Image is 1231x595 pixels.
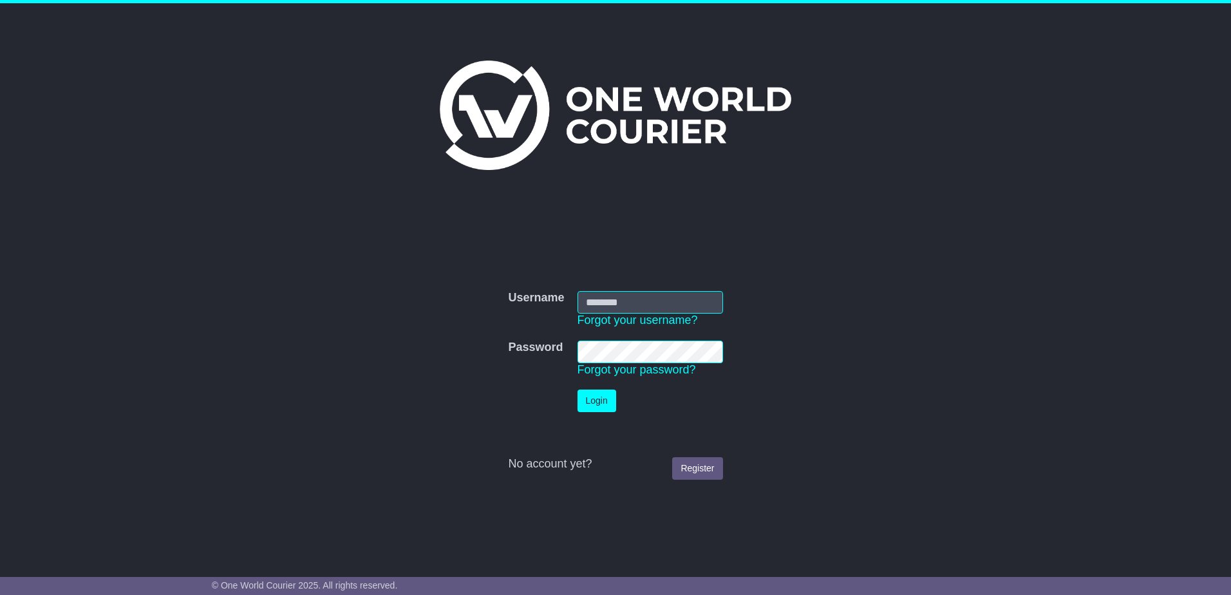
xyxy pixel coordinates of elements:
img: One World [440,61,791,170]
a: Forgot your password? [578,363,696,376]
a: Register [672,457,722,480]
button: Login [578,390,616,412]
label: Username [508,291,564,305]
div: No account yet? [508,457,722,471]
span: © One World Courier 2025. All rights reserved. [212,580,398,590]
a: Forgot your username? [578,314,698,326]
label: Password [508,341,563,355]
